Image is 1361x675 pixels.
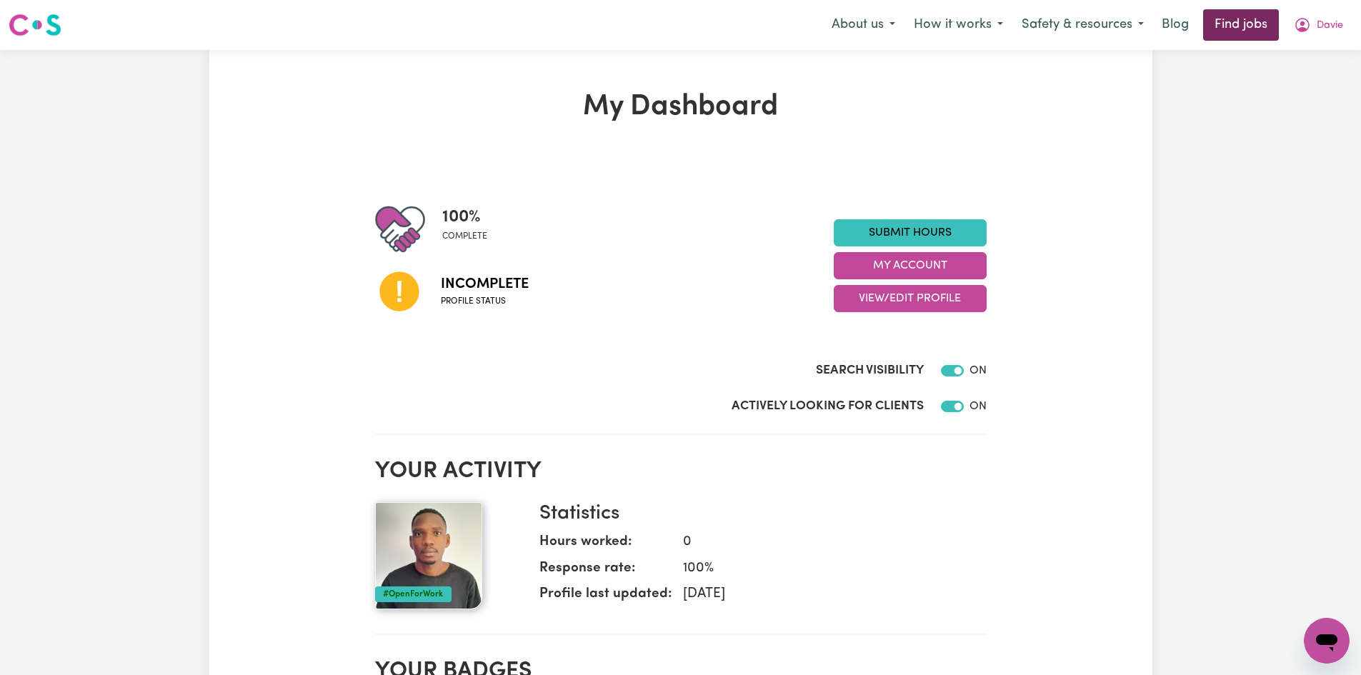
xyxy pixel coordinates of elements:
[539,559,672,585] dt: Response rate:
[969,365,987,376] span: ON
[672,532,975,553] dd: 0
[834,219,987,246] a: Submit Hours
[969,401,987,412] span: ON
[1317,18,1343,34] span: Davie
[672,584,975,605] dd: [DATE]
[1285,10,1352,40] button: My Account
[539,584,672,611] dt: Profile last updated:
[375,90,987,124] h1: My Dashboard
[904,10,1012,40] button: How it works
[441,295,529,308] span: Profile status
[442,230,487,243] span: complete
[822,10,904,40] button: About us
[375,586,452,602] div: #OpenForWork
[9,9,61,41] a: Careseekers logo
[1012,10,1153,40] button: Safety & resources
[672,559,975,579] dd: 100 %
[442,204,499,254] div: Profile completeness: 100%
[834,252,987,279] button: My Account
[441,274,529,295] span: Incomplete
[732,397,924,416] label: Actively Looking for Clients
[816,361,924,380] label: Search Visibility
[1203,9,1279,41] a: Find jobs
[539,532,672,559] dt: Hours worked:
[375,502,482,609] img: Your profile picture
[539,502,975,526] h3: Statistics
[442,204,487,230] span: 100 %
[1153,9,1197,41] a: Blog
[9,12,61,38] img: Careseekers logo
[375,458,987,485] h2: Your activity
[1304,618,1350,664] iframe: Button to launch messaging window
[834,285,987,312] button: View/Edit Profile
